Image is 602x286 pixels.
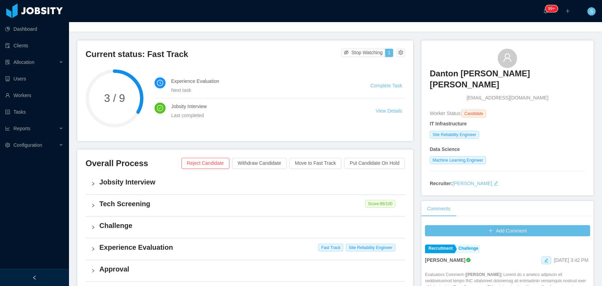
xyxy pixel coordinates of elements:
strong: Data Science [430,146,460,152]
a: icon: profileTasks [5,105,63,119]
i: icon: right [91,225,95,229]
div: Last completed [171,112,359,119]
i: icon: setting [5,143,10,147]
h3: Danton [PERSON_NAME] [PERSON_NAME] [430,68,585,90]
a: [PERSON_NAME] [453,181,492,186]
div: icon: rightTech Screening [86,195,405,216]
i: icon: right [91,269,95,273]
strong: Recruiter: [430,181,453,186]
h4: Tech Screening [99,199,399,209]
span: Machine Learning Engineer [430,156,486,164]
span: Fast Track [318,244,343,251]
a: icon: auditClients [5,39,63,53]
i: icon: edit [544,258,549,263]
a: Recruitment [425,245,454,253]
span: Site Reliability Engineer [346,244,395,251]
span: Score: 88 /100 [365,200,395,208]
i: icon: check-circle [157,105,163,111]
i: icon: line-chart [5,126,10,131]
span: Candidate [462,110,486,117]
i: icon: right [91,247,95,251]
i: icon: user [503,53,512,63]
strong: [PERSON_NAME] [466,272,501,277]
div: icon: rightApproval [86,260,405,282]
a: icon: userWorkers [5,88,63,102]
strong: [PERSON_NAME] [425,257,465,263]
button: icon: setting [397,49,405,57]
sup: 1212 [545,5,558,12]
span: S [590,7,593,16]
h4: Jobsity Interview [171,103,359,110]
h3: Overall Process [86,158,181,169]
div: icon: rightJobsity Interview [86,173,405,194]
button: Reject Candidate [181,158,229,169]
i: icon: clock-circle [157,80,163,86]
div: Next task [171,86,354,94]
h4: Challenge [99,221,399,230]
span: Reports [13,126,30,131]
button: icon: plusAdd Comment [425,225,590,236]
i: icon: right [91,203,95,208]
div: Comments [422,201,456,217]
a: icon: pie-chartDashboard [5,22,63,36]
i: icon: right [91,182,95,186]
a: icon: robotUsers [5,72,63,86]
button: Move to Fast Track [289,158,342,169]
button: 1 [385,49,393,57]
span: [DATE] 3:42 PM [554,257,589,263]
div: icon: rightChallenge [86,217,405,238]
div: icon: rightExperience Evaluation [86,238,405,260]
a: Complete Task [371,83,402,88]
span: Configuration [13,142,42,148]
button: Withdraw Candidate [232,158,287,169]
a: View Details [376,108,402,114]
span: Site Reliability Engineer [430,131,479,139]
h3: Current status: Fast Track [86,49,341,60]
h4: Experience Evaluation [171,77,354,85]
button: icon: eye-invisibleStop Watching [341,49,386,57]
i: icon: plus [565,9,570,13]
i: icon: edit [494,181,499,186]
button: Put Candidate On Hold [344,158,405,169]
a: Danton [PERSON_NAME] [PERSON_NAME] [430,68,585,95]
strong: IT Infrastructure [430,121,467,126]
span: Allocation [13,59,34,65]
h4: Experience Evaluation [99,242,399,252]
h4: Jobsity Interview [99,177,399,187]
span: 3 / 9 [86,93,144,104]
i: icon: bell [543,9,548,13]
a: Challenge [455,245,480,253]
i: icon: solution [5,60,10,65]
span: Worker Status: [430,111,462,116]
h4: Approval [99,264,399,274]
span: [EMAIL_ADDRESS][DOMAIN_NAME] [467,94,549,102]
